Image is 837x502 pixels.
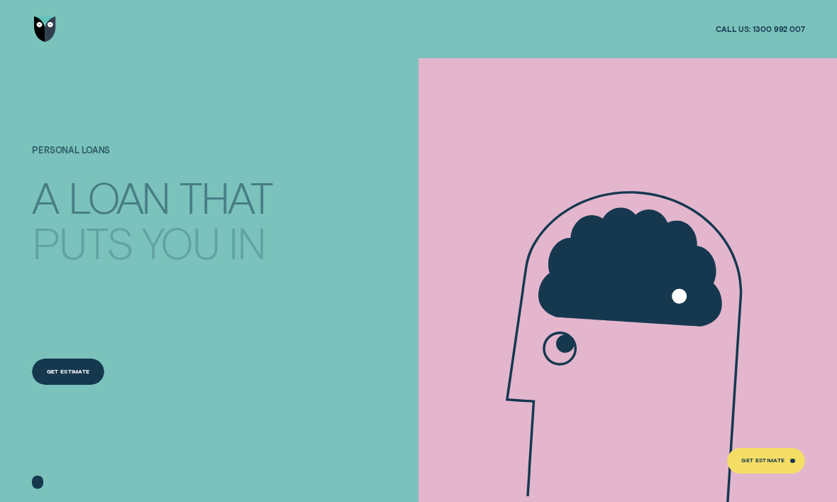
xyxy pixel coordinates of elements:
[32,176,57,217] div: A
[32,222,132,263] div: PUTS
[179,176,272,217] div: THAT
[142,222,218,263] div: YOU
[753,24,805,34] span: 1300 992 007
[32,167,284,288] h4: A LOAN THAT PUTS YOU IN CONTROL
[716,24,750,34] span: Call us:
[32,146,284,172] h1: Personal Loans
[716,24,805,34] a: Call us:1300 992 007
[228,222,265,263] div: IN
[34,16,56,43] img: Wisr
[68,176,170,217] div: LOAN
[727,448,805,474] a: Get Estimate
[32,359,104,385] a: Get Estimate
